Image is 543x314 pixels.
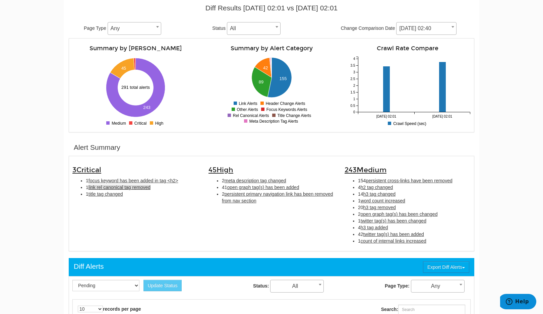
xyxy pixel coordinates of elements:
span: 243 [345,166,386,174]
button: Update Status [143,280,182,291]
li: 4 [358,184,471,191]
li: 2 [222,177,335,184]
tspan: [DATE] 02:01 [432,115,452,118]
tspan: 3 [353,70,355,74]
li: 41 [222,184,335,191]
span: Any [411,281,464,291]
span: High [217,166,233,174]
span: persistent primary navigation link has been removed from nav section [222,191,333,203]
h4: Summary by Alert Category [208,45,335,52]
span: 45 [208,166,233,174]
div: Diff Results [DATE] 02:01 vs [DATE] 02:01 [74,3,469,13]
span: count of internal links increased [361,238,426,244]
li: 2 [222,191,335,204]
select: records per page [78,306,103,312]
li: 1 [86,191,198,197]
span: 09/12/2025 02:40 [397,24,456,33]
tspan: 1 [353,97,355,101]
span: All [227,22,281,35]
li: 2 [358,211,471,217]
strong: Status: [253,283,269,289]
li: 1 [86,184,198,191]
span: 09/12/2025 02:40 [396,22,457,35]
tspan: 0 [353,110,355,114]
li: 154 [358,177,471,184]
span: Any [108,22,161,35]
li: 1 [86,177,198,184]
iframe: Opens a widget where you can find more information [500,294,536,311]
span: twitter tag(s) has been added [363,232,424,237]
text: 291 total alerts [121,85,150,90]
span: persistent cross-links have been removed [366,178,452,183]
div: Alert Summary [74,142,120,152]
tspan: 2.5 [351,77,355,81]
span: h2 tag changed [361,185,393,190]
strong: Page Type: [385,283,410,289]
span: word count increased [361,198,405,203]
div: Diff Alerts [74,261,104,271]
span: Any [108,24,161,33]
tspan: [DATE] 02:01 [376,115,397,118]
span: Medium [357,166,386,174]
span: link rel canonical tag removed [88,185,150,190]
span: meta description tag changed [225,178,286,183]
span: 3 [72,166,101,174]
span: twitter tag(s) has been changed [361,218,426,224]
span: Page Type [84,25,106,31]
h4: Crawl Rate Compare [345,45,471,52]
span: All [270,281,323,291]
li: 42 [358,231,471,238]
tspan: 1.5 [351,90,355,94]
span: h3 tag added [361,225,388,230]
li: 1 [358,238,471,244]
tspan: 2 [353,84,355,87]
span: Critical [76,166,101,174]
span: All [227,24,280,33]
span: All [270,280,324,293]
li: 1 [358,197,471,204]
span: focus keyword has been added in tag <h2> [88,178,178,183]
button: Export Diff Alerts [423,261,469,273]
span: Status [212,25,226,31]
tspan: 3.5 [351,64,355,67]
span: open graph tag(s) has been added [227,185,299,190]
span: h3 tag removed [363,205,396,210]
li: 1 [358,217,471,224]
span: h3 tag changed [363,191,396,197]
span: open graph tag(s) has been changed [361,211,438,217]
span: Any [411,280,465,293]
label: records per page [78,306,141,312]
span: Change Comparison Date [341,25,395,31]
h4: Summary by [PERSON_NAME] [72,45,198,52]
tspan: 0.5 [351,104,355,108]
tspan: 4 [353,57,355,61]
span: title tag changed [88,191,123,197]
li: 4 [358,224,471,231]
li: 14 [358,191,471,197]
li: 20 [358,204,471,211]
